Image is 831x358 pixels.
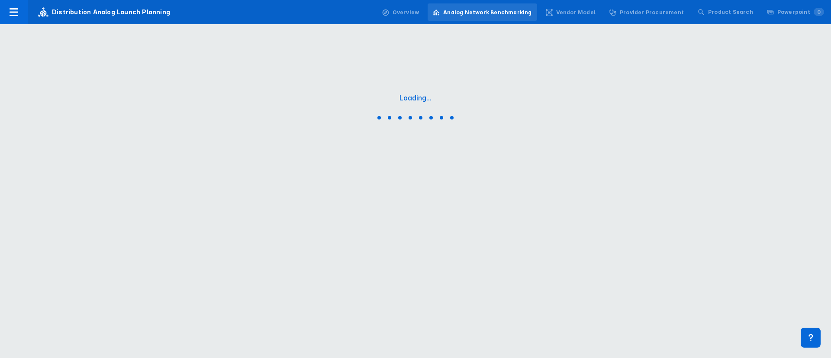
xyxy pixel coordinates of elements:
[399,94,432,102] div: Loading...
[443,9,531,16] div: Analog Network Benchmarking
[708,8,753,16] div: Product Search
[556,9,596,16] div: Vendor Model
[814,8,824,16] span: 0
[604,3,689,21] a: Provider Procurement
[777,8,824,16] div: Powerpoint
[393,9,419,16] div: Overview
[377,3,425,21] a: Overview
[801,328,821,348] div: Contact Support
[428,3,537,21] a: Analog Network Benchmarking
[541,3,601,21] a: Vendor Model
[620,9,684,16] div: Provider Procurement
